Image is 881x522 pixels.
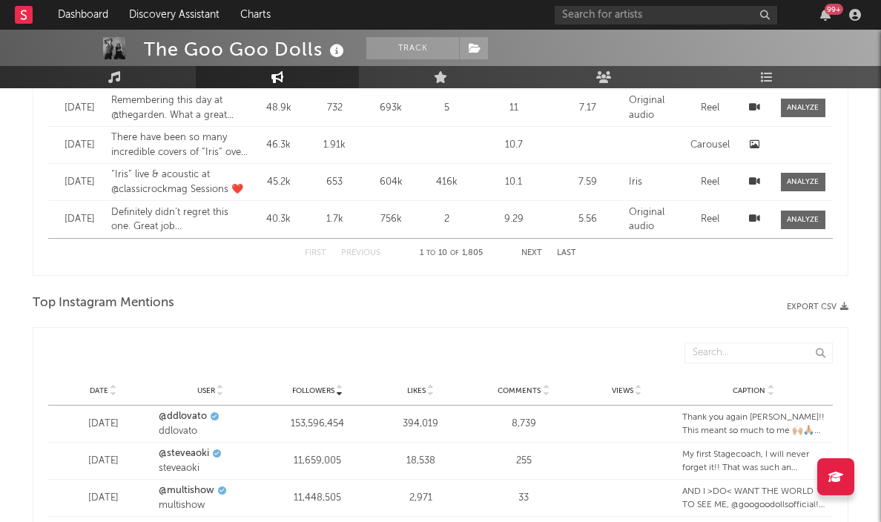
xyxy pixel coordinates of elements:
[159,461,263,476] div: steveaoki
[308,175,360,190] div: 653
[256,101,302,116] div: 48.9k
[476,417,572,432] div: 8,739
[368,175,414,190] div: 604k
[688,212,733,227] div: Reel
[56,175,104,190] div: [DATE]
[111,130,248,159] div: There have been so many incredible covers of “Iris” over the years 🙌❤️ Which one is your favorite...
[688,138,733,153] div: Carousel
[476,454,572,469] div: 255
[256,138,302,153] div: 46.3k
[787,303,848,311] button: Export CSV
[256,212,302,227] div: 40.3k
[159,424,263,439] div: ddlovato
[159,498,263,513] div: multishow
[481,138,547,153] div: 10.7
[481,212,547,227] div: 9.29
[308,212,360,227] div: 1.7k
[682,411,825,437] div: Thank you again [PERSON_NAME]!! This meant so much to me 🙌🏼🙏🏼 @googoodollsofficial
[111,93,248,122] div: Remembering this day at @thegarden. What a great night.
[733,386,765,395] span: Caption
[56,454,151,469] div: [DATE]
[373,454,469,469] div: 18,538
[450,250,459,257] span: of
[555,212,621,227] div: 5.56
[111,168,248,196] div: “Iris” live & acoustic at @classicrockmag Sessions ❤️
[270,454,366,469] div: 11,659,005
[629,93,681,122] div: Original audio
[612,386,633,395] span: Views
[682,485,825,512] div: AND I >DO< WANT THE WORLD TO SEE ME, @googoodollsofficial! Queria que o mundo inteiro me visse cu...
[144,37,348,62] div: The Goo Goo Dolls
[373,417,469,432] div: 394,019
[270,491,366,506] div: 11,448,505
[159,446,209,461] a: @steveaoki
[421,175,473,190] div: 416k
[308,101,360,116] div: 732
[33,294,174,312] span: Top Instagram Mentions
[368,101,414,116] div: 693k
[476,491,572,506] div: 33
[557,249,576,257] button: Last
[825,4,843,15] div: 99 +
[481,175,547,190] div: 10.1
[555,6,777,24] input: Search for artists
[270,417,366,432] div: 153,596,454
[56,212,104,227] div: [DATE]
[498,386,541,395] span: Comments
[256,175,302,190] div: 45.2k
[56,491,151,506] div: [DATE]
[481,101,547,116] div: 11
[521,249,542,257] button: Next
[56,101,104,116] div: [DATE]
[410,245,492,262] div: 1 10 1,805
[421,101,473,116] div: 5
[197,386,215,395] span: User
[426,250,435,257] span: to
[688,101,733,116] div: Reel
[341,249,380,257] button: Previous
[421,212,473,227] div: 2
[366,37,459,59] button: Track
[111,205,248,234] div: Definitely didn’t regret this one. Great job [PERSON_NAME] !!!! 🎥: [PERSON_NAME]
[368,212,414,227] div: 756k
[684,343,833,363] input: Search...
[305,249,326,257] button: First
[688,175,733,190] div: Reel
[56,138,104,153] div: [DATE]
[682,448,825,475] div: My first Stagecoach, I will never forget it!! That was such an amazing show, thank you all so muc...
[90,386,108,395] span: Date
[159,409,207,424] a: @ddlovato
[56,417,151,432] div: [DATE]
[555,175,621,190] div: 7.59
[629,175,681,190] div: Iris
[292,386,334,395] span: Followers
[555,101,621,116] div: 7.17
[159,483,214,498] a: @multishow
[308,138,360,153] div: 1.91k
[373,491,469,506] div: 2,971
[629,205,681,234] div: Original audio
[820,9,831,21] button: 99+
[407,386,426,395] span: Likes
